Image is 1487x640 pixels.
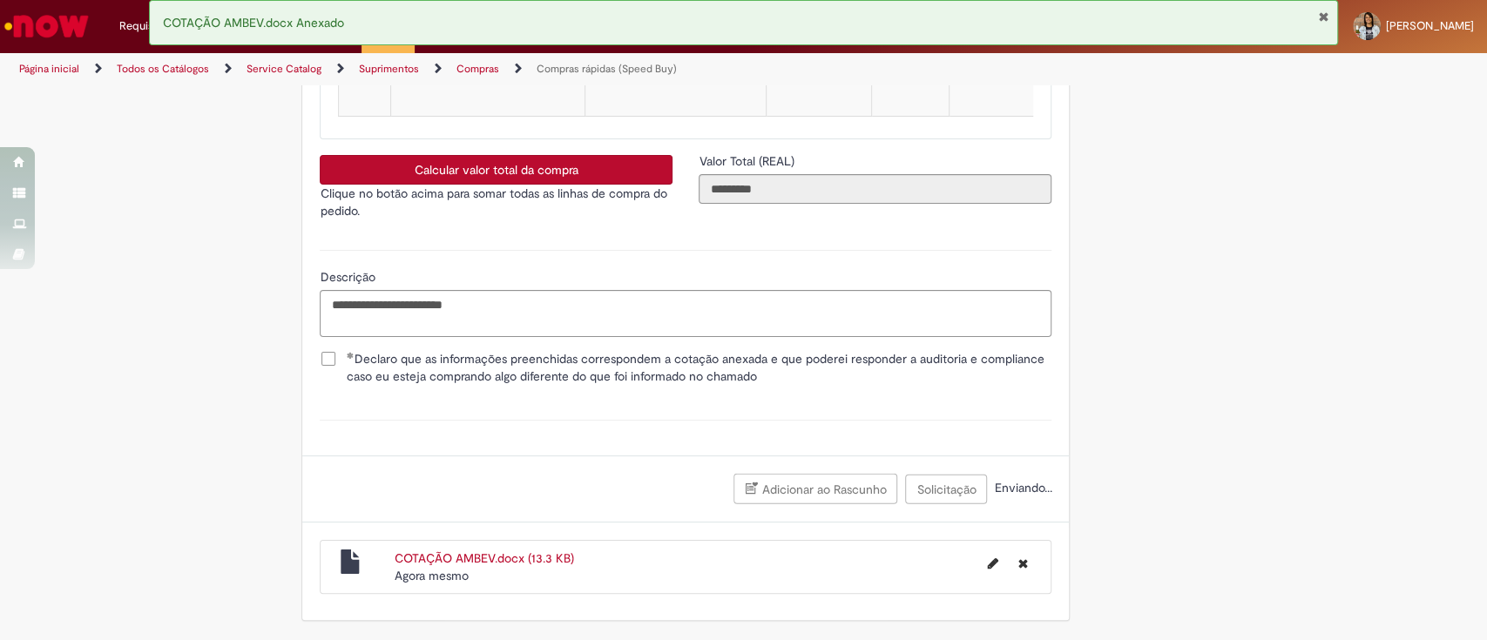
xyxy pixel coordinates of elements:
[1317,10,1328,24] button: Fechar Notificação
[990,480,1051,495] span: Enviando...
[117,62,209,76] a: Todos os Catálogos
[320,290,1051,337] textarea: Descrição
[19,62,79,76] a: Página inicial
[320,269,378,285] span: Descrição
[537,62,677,76] a: Compras rápidas (Speed Buy)
[977,549,1008,577] button: Editar nome de arquivo COTAÇÃO AMBEV.docx
[247,62,321,76] a: Service Catalog
[395,568,469,583] time: 29/09/2025 12:10:07
[699,174,1051,204] input: Valor Total (REAL)
[163,15,344,30] span: COTAÇÃO AMBEV.docx Anexado
[395,568,469,583] span: Agora mesmo
[456,62,499,76] a: Compras
[395,550,574,566] a: COTAÇÃO AMBEV.docx (13.3 KB)
[346,352,354,359] span: Obrigatório Preenchido
[119,17,180,35] span: Requisições
[359,62,419,76] a: Suprimentos
[1386,18,1474,33] span: [PERSON_NAME]
[13,53,978,85] ul: Trilhas de página
[699,153,797,169] span: Somente leitura - Valor Total (REAL)
[2,9,91,44] img: ServiceNow
[346,350,1051,385] span: Declaro que as informações preenchidas correspondem a cotação anexada e que poderei responder a a...
[699,152,797,170] label: Somente leitura - Valor Total (REAL)
[320,155,673,185] button: Calcular valor total da compra
[320,185,673,219] p: Clique no botão acima para somar todas as linhas de compra do pedido.
[1007,549,1038,577] button: Excluir COTAÇÃO AMBEV.docx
